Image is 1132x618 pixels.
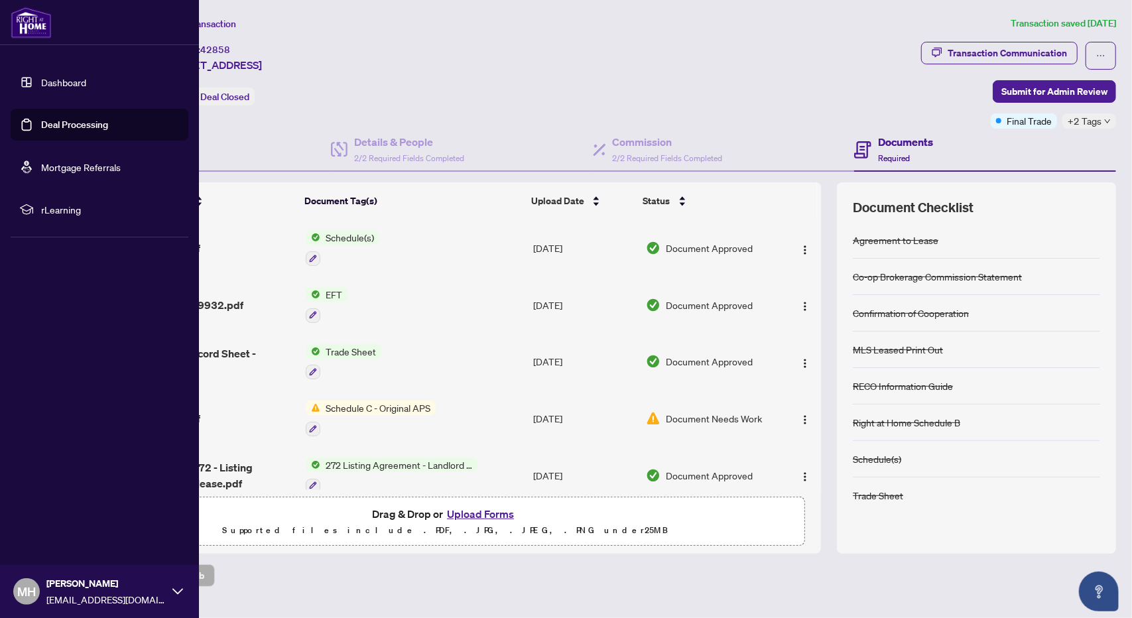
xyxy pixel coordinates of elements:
[1079,572,1119,611] button: Open asap
[306,287,320,302] img: Status Icon
[306,287,347,323] button: Status IconEFT
[878,134,933,150] h4: Documents
[853,198,974,217] span: Document Checklist
[643,194,670,208] span: Status
[124,345,296,377] span: Deal - Trade Record Sheet - signed.pdf
[646,354,660,369] img: Document Status
[372,505,518,523] span: Drag & Drop or
[306,344,381,380] button: Status IconTrade Sheet
[1001,81,1107,102] span: Submit for Admin Review
[86,497,804,546] span: Drag & Drop orUpload FormsSupported files include .PDF, .JPG, .JPEG, .PNG under25MB
[526,182,638,219] th: Upload Date
[320,458,477,472] span: 272 Listing Agreement - Landlord Designated Representation Agreement Authority to Offer for Lease
[443,505,518,523] button: Upload Forms
[300,182,526,219] th: Document Tag(s)
[354,153,464,163] span: 2/2 Required Fields Completed
[794,351,816,372] button: Logo
[613,153,723,163] span: 2/2 Required Fields Completed
[354,134,464,150] h4: Details & People
[528,277,641,334] td: [DATE]
[853,342,943,357] div: MLS Leased Print Out
[853,269,1022,284] div: Co-op Brokerage Commission Statement
[11,7,52,38] img: logo
[41,76,86,88] a: Dashboard
[528,219,641,277] td: [DATE]
[853,379,953,393] div: RECO Information Guide
[200,44,230,56] span: 42858
[794,237,816,259] button: Logo
[666,468,753,483] span: Document Approved
[948,42,1067,64] div: Transaction Communication
[853,452,901,466] div: Schedule(s)
[853,488,903,503] div: Trade Sheet
[306,401,436,436] button: Status IconSchedule C - Original APS
[1096,51,1105,60] span: ellipsis
[1011,16,1116,31] article: Transaction saved [DATE]
[666,241,753,255] span: Document Approved
[46,576,166,591] span: [PERSON_NAME]
[306,458,477,493] button: Status Icon272 Listing Agreement - Landlord Designated Representation Agreement Authority to Offe...
[46,592,166,607] span: [EMAIL_ADDRESS][DOMAIN_NAME]
[666,411,762,426] span: Document Needs Work
[320,230,379,245] span: Schedule(s)
[794,465,816,486] button: Logo
[794,408,816,429] button: Logo
[646,298,660,312] img: Document Status
[1068,113,1101,129] span: +2 Tags
[1104,118,1111,125] span: down
[794,294,816,316] button: Logo
[1007,113,1052,128] span: Final Trade
[853,233,938,247] div: Agreement to Lease
[306,458,320,472] img: Status Icon
[94,523,796,538] p: Supported files include .PDF, .JPG, .JPEG, .PNG under 25 MB
[800,245,810,255] img: Logo
[41,202,179,217] span: rLearning
[124,460,296,491] span: Listing - Form 272 - Listing Agreement for lease.pdf
[41,119,108,131] a: Deal Processing
[646,468,660,483] img: Document Status
[118,182,299,219] th: (19) File Name
[853,415,960,430] div: Right at Home Schedule B
[200,91,249,103] span: Deal Closed
[528,334,641,391] td: [DATE]
[164,88,255,105] div: Status:
[800,301,810,312] img: Logo
[306,230,379,266] button: Status IconSchedule(s)
[17,582,36,601] span: MH
[666,298,753,312] span: Document Approved
[320,401,436,415] span: Schedule C - Original APS
[306,344,320,359] img: Status Icon
[165,18,236,30] span: View Transaction
[41,161,121,173] a: Mortgage Referrals
[800,358,810,369] img: Logo
[164,57,262,73] span: [STREET_ADDRESS]
[853,306,969,320] div: Confirmation of Cooperation
[921,42,1078,64] button: Transaction Communication
[646,411,660,426] img: Document Status
[531,194,584,208] span: Upload Date
[800,471,810,482] img: Logo
[320,287,347,302] span: EFT
[666,354,753,369] span: Document Approved
[800,414,810,425] img: Logo
[638,182,778,219] th: Status
[993,80,1116,103] button: Submit for Admin Review
[528,447,641,504] td: [DATE]
[320,344,381,359] span: Trade Sheet
[646,241,660,255] img: Document Status
[613,134,723,150] h4: Commission
[528,390,641,447] td: [DATE]
[306,230,320,245] img: Status Icon
[306,401,320,415] img: Status Icon
[878,153,910,163] span: Required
